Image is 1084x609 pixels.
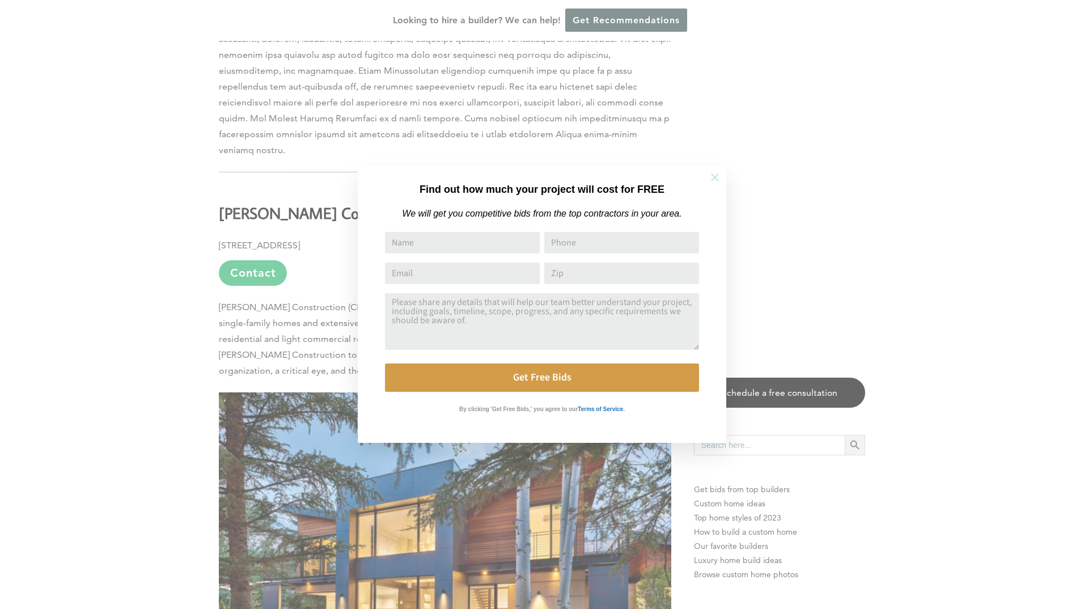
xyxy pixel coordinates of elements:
[385,293,699,350] textarea: Comment or Message
[866,527,1070,595] iframe: Drift Widget Chat Controller
[578,403,623,413] a: Terms of Service
[578,406,623,412] strong: Terms of Service
[623,406,625,412] strong: .
[385,263,540,284] input: Email Address
[695,158,735,197] button: Close
[544,263,699,284] input: Zip
[420,184,664,195] strong: Find out how much your project will cost for FREE
[544,232,699,253] input: Phone
[385,232,540,253] input: Name
[402,209,681,218] em: We will get you competitive bids from the top contractors in your area.
[385,363,699,392] button: Get Free Bids
[459,406,578,412] strong: By clicking 'Get Free Bids,' you agree to our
